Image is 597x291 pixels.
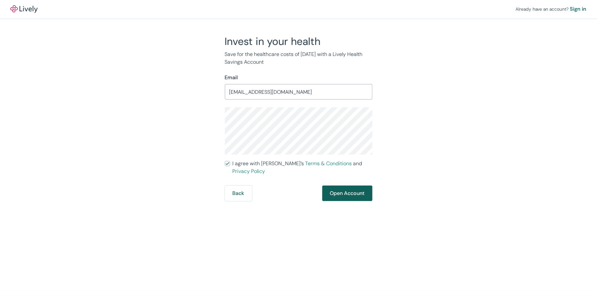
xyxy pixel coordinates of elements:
div: Already have an account? [515,5,587,13]
button: Open Account [322,186,372,201]
a: Terms & Conditions [305,160,352,167]
img: Lively [10,5,38,13]
a: Sign in [570,5,587,13]
label: Email [225,74,238,81]
a: Privacy Policy [233,168,265,175]
span: I agree with [PERSON_NAME]’s and [233,160,372,175]
a: LivelyLively [10,5,38,13]
h2: Invest in your health [225,35,372,48]
p: Save for the healthcare costs of [DATE] with a Lively Health Savings Account [225,50,372,66]
button: Back [225,186,252,201]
